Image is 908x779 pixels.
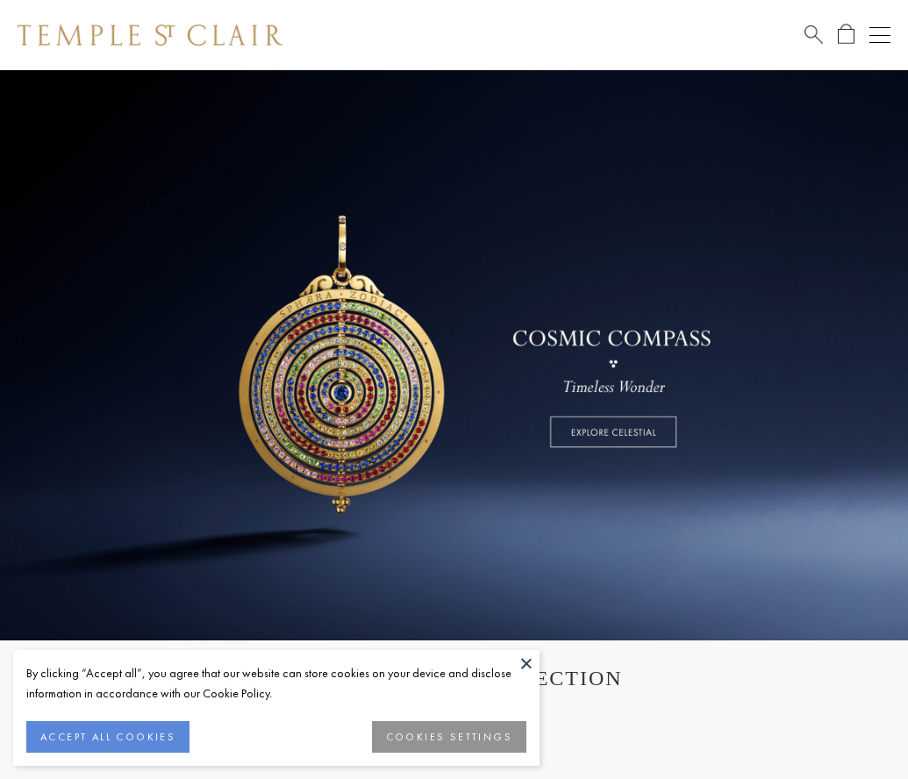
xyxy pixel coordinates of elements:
button: Open navigation [869,25,890,46]
button: ACCEPT ALL COOKIES [26,721,189,753]
a: Search [804,24,823,46]
a: Open Shopping Bag [838,24,854,46]
button: COOKIES SETTINGS [372,721,526,753]
div: By clicking “Accept all”, you agree that our website can store cookies on your device and disclos... [26,663,526,704]
img: Temple St. Clair [18,25,282,46]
